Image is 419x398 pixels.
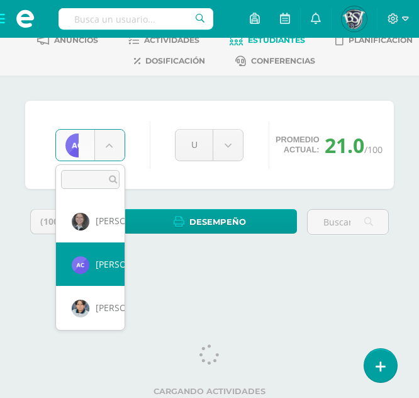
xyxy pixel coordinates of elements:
img: 7337f6c701625184a8c07311e1087392.png [72,213,89,230]
span: [PERSON_NAME] [96,215,166,227]
img: 292b79fc86aefb466bd022aac4e4a4e0.png [72,300,89,317]
span: [PERSON_NAME] [96,302,166,314]
span: [PERSON_NAME] [96,258,166,270]
img: 7be4ecc7d2ef05e5d27fd6012ccb9303.png [72,256,89,274]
